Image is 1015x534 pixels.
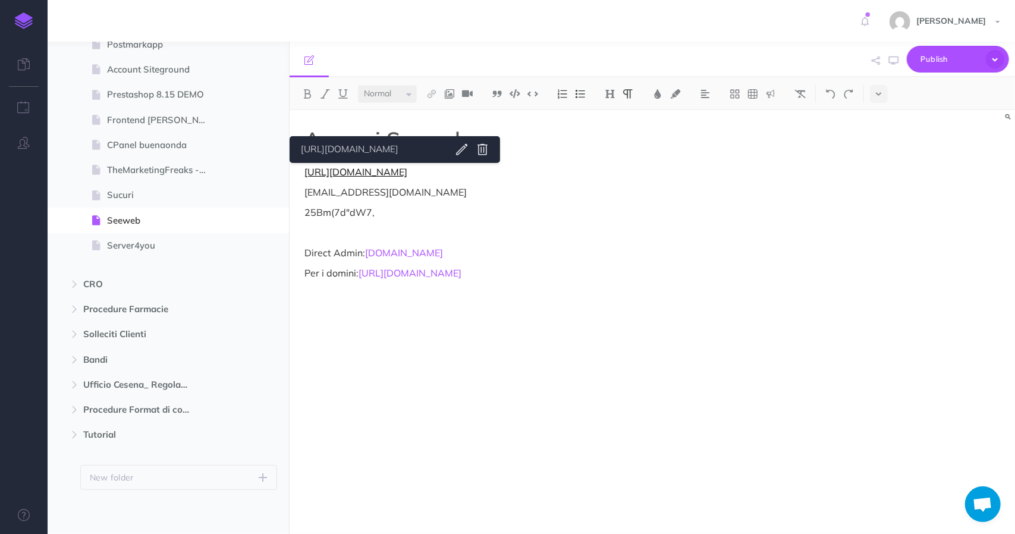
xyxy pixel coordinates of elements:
img: Text background color button [670,89,681,99]
span: Sucuri [107,188,218,202]
img: Redo [843,89,854,99]
img: Inline code button [527,89,538,98]
img: Clear styles button [795,89,806,99]
img: Blockquote button [492,89,502,99]
img: Bold button [302,89,313,99]
img: Headings dropdown button [605,89,615,99]
p: [EMAIL_ADDRESS][DOMAIN_NAME] [304,185,783,199]
span: Publish [920,50,980,68]
span: Procedure Farmacie [83,302,203,316]
span: CRO [83,277,203,291]
span: Prestashop 8.15 DEMO [107,87,218,102]
span: Server4you [107,238,218,253]
img: Alignment dropdown menu button [700,89,711,99]
p: 25Bm(7d"dW7, [304,205,783,219]
img: Paragraph button [623,89,633,99]
button: Publish [907,46,1009,73]
img: Ordered list button [557,89,568,99]
span: TheMarketingFreaks - Account [107,163,218,177]
span: Ufficio Cesena_ Regolamento Sede [83,378,203,392]
a: [URL][DOMAIN_NAME] [297,142,445,157]
span: [PERSON_NAME] [910,15,992,26]
span: Bandi [83,353,203,367]
a: [URL][DOMAIN_NAME] [304,166,407,178]
img: Add video button [462,89,473,99]
img: Link button [426,89,437,99]
h1: Accessi Seeweb [304,128,783,152]
span: Tutorial [83,428,203,442]
span: Postmarkapp [107,37,218,52]
img: Italic button [320,89,331,99]
a: [URL][DOMAIN_NAME] [359,267,461,279]
img: Code block button [510,89,520,98]
p: Per i domini: [304,266,783,280]
span: Solleciti Clienti [83,327,203,341]
img: Callout dropdown menu button [765,89,776,99]
div: Aprire la chat [965,486,1001,522]
button: New folder [80,465,277,490]
img: logo-mark.svg [15,12,33,29]
img: 0bad668c83d50851a48a38b229b40e4a.jpg [890,11,910,32]
span: Procedure Format di contenuto ECS [83,403,203,417]
img: Undo [825,89,836,99]
img: Unordered list button [575,89,586,99]
img: Text color button [652,89,663,99]
p: New folder [90,471,134,484]
img: Underline button [338,89,348,99]
span: Frontend [PERSON_NAME] per DEV [107,113,218,127]
p: Direct Admin: [304,246,783,260]
img: Create table button [747,89,758,99]
span: Account Siteground [107,62,218,77]
img: Add image button [444,89,455,99]
a: [DOMAIN_NAME] [365,247,443,259]
span: Seeweb [107,213,218,228]
span: CPanel buenaonda [107,138,218,152]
